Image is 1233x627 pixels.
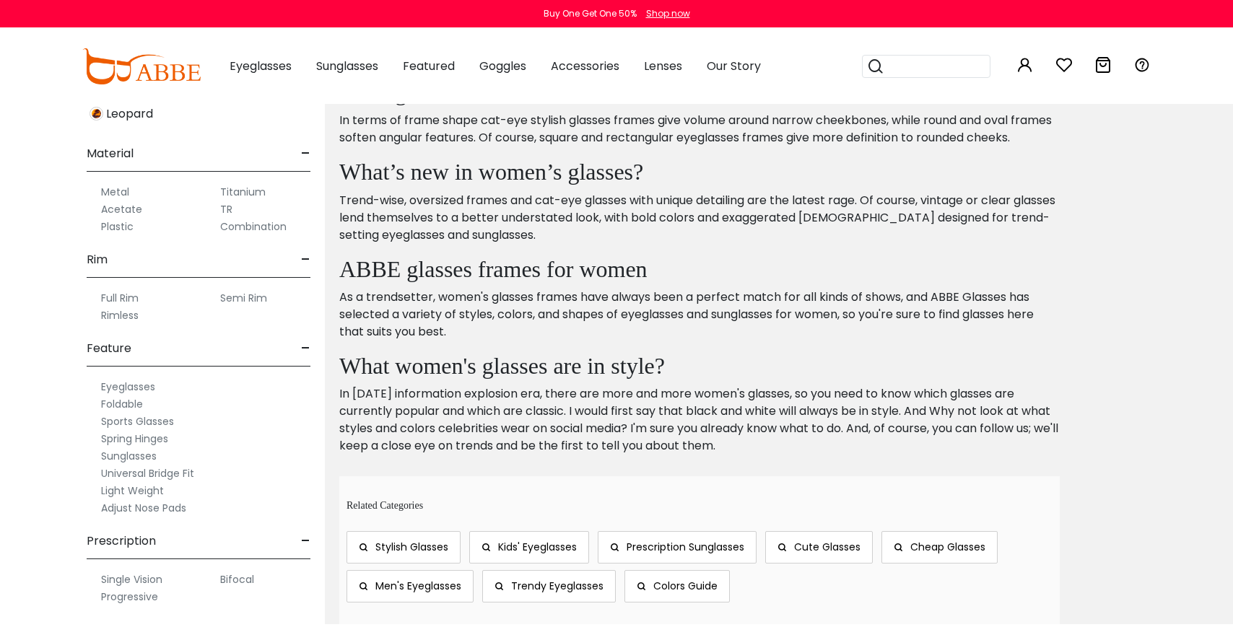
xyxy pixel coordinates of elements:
span: Lenses [644,58,682,74]
label: Single Vision [101,571,162,588]
span: Men's Eyeglasses [375,579,461,593]
label: Sports Glasses [101,413,174,430]
span: Goggles [479,58,526,74]
span: Material [87,136,134,171]
img: abbeglasses.com [82,48,201,84]
span: Feature [87,331,131,366]
a: Prescription Sunglasses [598,531,757,564]
a: Stylish Glasses [347,531,461,564]
label: Light Weight [101,482,164,499]
label: Semi Rim [220,289,267,307]
span: Cheap Glasses [910,540,985,554]
h2: What women's glasses are in style? [339,352,1060,380]
label: Bifocal [220,571,254,588]
label: Universal Bridge Fit [101,465,194,482]
label: Spring Hinges [101,430,168,447]
div: Shop now [646,7,690,20]
a: Kids' Eyeglasses [469,531,589,564]
p: As a trendsetter, women's glasses frames have always been a perfect match for all kinds of shows,... [339,289,1060,341]
label: Foldable [101,395,143,413]
span: Accessories [551,58,619,74]
label: Metal [101,183,129,201]
label: TR [220,201,232,218]
a: Shop now [639,7,690,19]
span: Leopard [106,105,153,123]
span: Stylish Glasses [375,540,448,554]
a: Cheap Glasses [881,531,998,564]
a: Trendy Eyeglasses [482,570,616,602]
span: Prescription Sunglasses [627,540,744,554]
p: Related Categories [347,498,1060,513]
span: Kids' Eyeglasses [498,540,577,554]
label: Adjust Nose Pads [101,499,186,517]
p: Trend-wise, oversized frames and cat-eye glasses with unique detailing are the latest rage. Of co... [339,192,1060,244]
img: Leopard [90,107,103,120]
label: Combination [220,218,287,235]
label: Progressive [101,588,158,605]
span: Cute Glasses [794,540,861,554]
span: Trendy Eyeglasses [511,579,604,593]
label: Rimless [101,307,139,324]
a: Colors Guide [624,570,730,602]
a: Cute Glasses [765,531,873,564]
span: Our Story [707,58,761,74]
label: Full Rim [101,289,139,307]
span: - [301,331,310,366]
span: Eyeglasses [230,58,292,74]
span: Prescription [87,524,156,558]
span: Sunglasses [316,58,378,74]
h2: What’s new in women’s glasses? [339,158,1060,185]
label: Eyeglasses [101,378,155,395]
label: Sunglasses [101,447,157,465]
span: Rim [87,242,108,277]
label: Plastic [101,218,134,235]
span: Colors Guide [653,579,718,593]
span: - [301,136,310,171]
label: Acetate [101,201,142,218]
span: Featured [403,58,455,74]
h2: ABBE glasses frames for women [339,255,1060,283]
p: In terms of frame shape cat-eye stylish glasses frames give volume around narrow cheekbones, whil... [339,112,1060,146]
p: In [DATE] information explosion era, there are more and more women's glasses, so you need to know... [339,385,1060,455]
span: - [301,524,310,558]
label: Titanium [220,183,266,201]
div: Buy One Get One 50% [544,7,637,20]
span: - [301,242,310,277]
a: Men's Eyeglasses [347,570,474,602]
